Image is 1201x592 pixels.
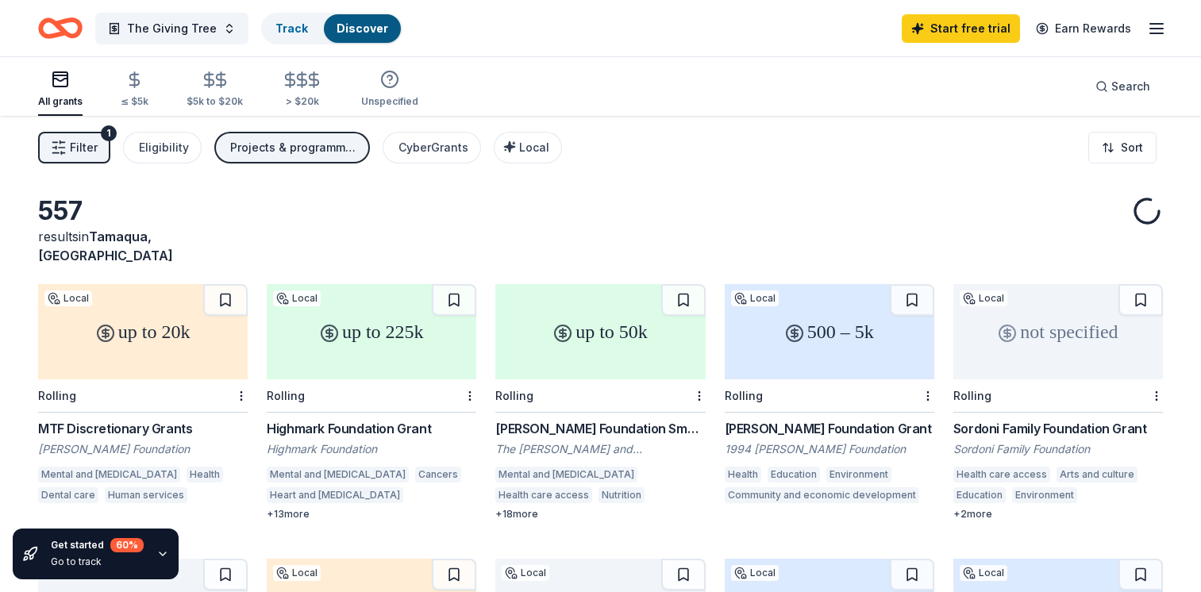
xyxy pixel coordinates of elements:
a: Home [38,10,83,47]
button: Sort [1088,132,1157,163]
button: > $20k [281,64,323,116]
span: Search [1111,77,1150,96]
div: Rolling [38,389,76,402]
div: Local [273,290,321,306]
div: Rolling [953,389,991,402]
span: Filter [70,138,98,157]
div: Highmark Foundation Grant [267,419,476,438]
div: Nutrition [599,487,645,503]
div: MTF Discretionary Grants [38,419,248,438]
div: [PERSON_NAME] Foundation [38,441,248,457]
div: All grants [38,95,83,108]
a: up to 225kLocalRollingHighmark Foundation GrantHighmark FoundationMental and [MEDICAL_DATA]Cancer... [267,284,476,521]
div: Local [960,565,1007,581]
div: up to 20k [38,284,248,379]
div: Local [44,290,92,306]
div: Health [725,467,761,482]
span: Local [519,140,549,154]
div: Highmark Foundation [267,441,476,457]
div: 557 [38,195,248,227]
a: Discover [337,21,388,35]
button: The Giving Tree [95,13,248,44]
span: in [38,229,173,263]
div: [PERSON_NAME] Foundation Grant [725,419,934,438]
div: Education [953,487,1006,503]
button: Projects & programming [214,132,370,163]
div: Unspecified [361,95,418,108]
span: Tamaqua, [GEOGRAPHIC_DATA] [38,229,173,263]
div: [PERSON_NAME] Foundation Small Grants Program [495,419,705,438]
a: Earn Rewards [1026,14,1141,43]
div: + 2 more [953,508,1163,521]
a: up to 50kRolling[PERSON_NAME] Foundation Small Grants ProgramThe [PERSON_NAME] and [PERSON_NAME] ... [495,284,705,521]
div: Environment [1012,487,1077,503]
div: Arts and culture [1057,467,1137,482]
div: Local [502,565,549,581]
div: CyberGrants [398,138,468,157]
div: Eligibility [139,138,189,157]
div: not specified [953,284,1163,379]
div: 60 % [110,538,144,552]
button: Local [494,132,562,163]
span: Sort [1121,138,1143,157]
div: Health care access [953,467,1050,482]
div: Community and economic development [725,487,919,503]
div: Mental and [MEDICAL_DATA] [495,467,637,482]
div: Rolling [267,389,305,402]
div: up to 50k [495,284,705,379]
div: Heart and [MEDICAL_DATA] [267,487,403,503]
div: results [38,227,248,265]
div: Education [768,467,820,482]
div: 1994 [PERSON_NAME] Foundation [725,441,934,457]
div: Go to track [51,555,144,568]
div: Environment [826,467,891,482]
div: 1 [101,125,117,141]
button: CyberGrants [383,132,481,163]
button: Search [1083,71,1163,102]
button: Eligibility [123,132,202,163]
div: Mental and [MEDICAL_DATA] [38,467,180,482]
div: + 18 more [495,508,705,521]
button: Unspecified [361,63,418,116]
div: Human services [105,487,187,503]
div: The [PERSON_NAME] and [PERSON_NAME] Foundation [495,441,705,457]
a: up to 20kLocalRollingMTF Discretionary Grants[PERSON_NAME] FoundationMental and [MEDICAL_DATA]Hea... [38,284,248,508]
div: Health care access [495,487,592,503]
div: $5k to $20k [187,95,243,108]
div: Health [187,467,223,482]
div: Sordoni Family Foundation Grant [953,419,1163,438]
button: TrackDiscover [261,13,402,44]
div: up to 225k [267,284,476,379]
div: Rolling [725,389,763,402]
div: Local [273,565,321,581]
div: Local [731,290,779,306]
a: not specifiedLocalRollingSordoni Family Foundation GrantSordoni Family FoundationHealth care acce... [953,284,1163,521]
button: Filter1 [38,132,110,163]
a: Track [275,21,308,35]
div: Rolling [495,389,533,402]
div: Local [731,565,779,581]
div: Projects & programming [230,138,357,157]
div: Cancers [415,467,461,482]
button: ≤ $5k [121,64,148,116]
a: 500 – 5kLocalRolling[PERSON_NAME] Foundation Grant1994 [PERSON_NAME] FoundationHealthEducationEnv... [725,284,934,508]
div: Get started [51,538,144,552]
button: All grants [38,63,83,116]
div: Sordoni Family Foundation [953,441,1163,457]
div: Mental and [MEDICAL_DATA] [267,467,409,482]
div: Local [960,290,1007,306]
div: ≤ $5k [121,95,148,108]
button: $5k to $20k [187,64,243,116]
span: The Giving Tree [127,19,217,38]
div: + 13 more [267,508,476,521]
div: Dental care [38,487,98,503]
div: > $20k [281,95,323,108]
div: 500 – 5k [725,284,934,379]
a: Start free trial [902,14,1020,43]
